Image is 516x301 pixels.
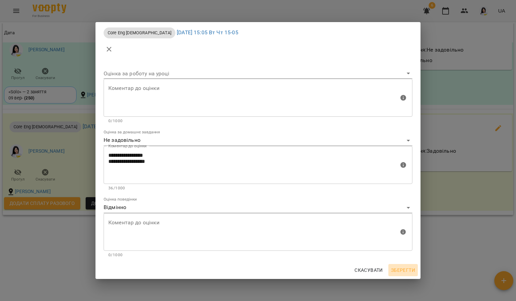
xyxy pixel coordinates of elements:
p: 0/1000 [108,252,408,259]
div: Максимальна кількість: 1000 символів [104,79,412,124]
span: Core Eng [DEMOGRAPHIC_DATA] [104,30,175,36]
a: [DATE] 15:05 Вт Чт 15-05 [177,29,238,36]
div: Максимальна кількість: 1000 символів [104,213,412,259]
div: Максимальна кількість: 1000 символів [104,146,412,191]
label: Оцінка за домашнє завдання [104,130,160,134]
div: Відмінно [104,202,412,213]
p: 0/1000 [108,118,408,125]
button: close [101,41,117,57]
div: Не задовільно [104,135,412,146]
span: Скасувати [354,266,383,274]
span: Зберегти [391,266,415,274]
button: Зберегти [388,264,418,276]
button: Скасувати [352,264,386,276]
label: Оцінка поведінки [104,197,137,202]
p: 36/1000 [108,185,408,192]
